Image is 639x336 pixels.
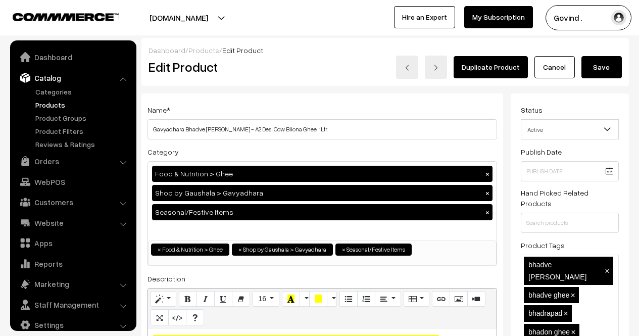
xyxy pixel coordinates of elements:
[521,105,543,115] label: Status
[528,309,562,317] span: bhadrapad
[13,193,133,211] a: Customers
[214,291,232,307] button: Underline (CTRL+U)
[152,166,493,182] div: Food & Nutrition > Ghee
[375,291,401,307] button: Paragraph
[179,291,197,307] button: Bold (CTRL+B)
[13,173,133,191] a: WebPOS
[151,244,229,256] li: Food & Nutrition > Ghee
[454,56,528,78] a: Duplicate Product
[335,244,412,256] li: Seasonal/Festive Items
[450,291,468,307] button: Picture
[13,234,133,252] a: Apps
[546,5,631,30] button: Govind .
[13,69,133,87] a: Catalog
[309,291,327,307] button: Background Color
[605,267,609,275] span: ×
[13,10,101,22] a: COMMMERCE
[581,56,622,78] button: Save
[253,291,279,307] button: Font Size
[186,309,204,325] button: Help
[13,316,133,334] a: Settings
[528,261,586,281] span: bhadve [PERSON_NAME]
[149,45,622,56] div: / /
[404,65,410,71] img: left-arrow.png
[152,185,493,201] div: Shop by Gaushala > Gavyadhara
[149,46,185,55] a: Dashboard
[13,48,133,66] a: Dashboard
[33,126,133,136] a: Product Filters
[148,119,497,139] input: Name
[258,295,266,303] span: 16
[357,291,375,307] button: Ordered list (CTRL+SHIFT+NUM8)
[483,208,492,217] button: ×
[404,291,429,307] button: Table
[521,213,619,233] input: Search products
[148,273,185,284] label: Description
[339,291,358,307] button: Unordered list (CTRL+SHIFT+NUM7)
[483,169,492,178] button: ×
[13,255,133,273] a: Reports
[151,309,169,325] button: Full Screen
[13,13,119,21] img: COMMMERCE
[158,245,161,254] span: ×
[521,161,619,181] input: Publish Date
[13,296,133,314] a: Staff Management
[521,187,619,209] label: Hand Picked Related Products
[168,309,186,325] button: Code View
[13,275,133,293] a: Marketing
[432,291,450,307] button: Link (CTRL+K)
[33,139,133,150] a: Reviews & Ratings
[33,113,133,123] a: Product Groups
[534,56,575,78] a: Cancel
[342,245,346,254] span: ×
[149,59,337,75] h2: Edit Product
[114,5,243,30] button: [DOMAIN_NAME]
[467,291,485,307] button: Video
[528,291,569,299] span: bhadve ghee
[151,291,176,307] button: Style
[13,214,133,232] a: Website
[222,46,263,55] span: Edit Product
[33,86,133,97] a: Categories
[521,119,619,139] span: Active
[327,291,337,307] button: More Color
[238,245,242,254] span: ×
[232,244,333,256] li: Shop by Gaushala > Gavyadhara
[152,204,493,220] div: Seasonal/Festive Items
[300,291,310,307] button: More Color
[196,291,215,307] button: Italic (CTRL+I)
[611,10,626,25] img: user
[464,6,533,28] a: My Subscription
[232,291,250,307] button: Remove Font Style (CTRL+\)
[188,46,219,55] a: Products
[521,240,565,251] label: Product Tags
[570,291,575,300] span: ×
[33,100,133,110] a: Products
[148,105,170,115] label: Name
[521,121,618,138] span: Active
[521,147,562,157] label: Publish Date
[282,291,300,307] button: Recent Color
[433,65,439,71] img: right-arrow.png
[13,152,133,170] a: Orders
[394,6,455,28] a: Hire an Expert
[563,309,568,318] span: ×
[483,188,492,198] button: ×
[528,328,570,336] span: bhadon ghee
